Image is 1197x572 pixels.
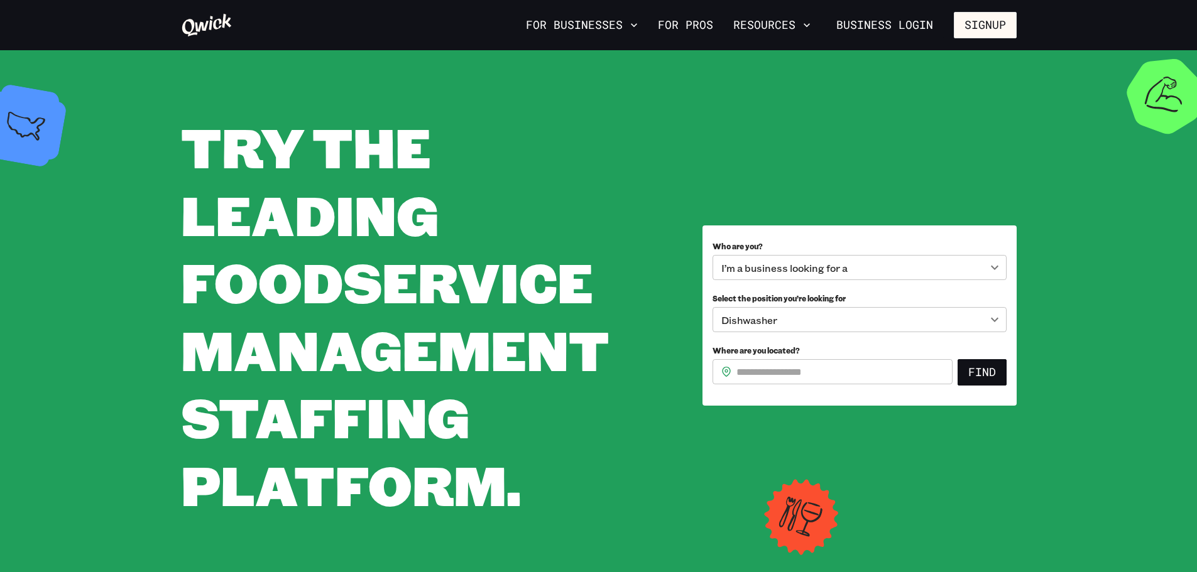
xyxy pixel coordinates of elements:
span: Try the leading foodservice management staffing platform. [181,111,609,521]
button: Resources [728,14,816,36]
a: Business Login [826,12,944,38]
div: I’m a business looking for a [713,255,1007,280]
span: Select the position you’re looking for [713,293,846,303]
button: For Businesses [521,14,643,36]
div: Dishwasher [713,307,1007,332]
button: Find [958,359,1007,386]
span: Where are you located? [713,345,800,355]
button: Signup [954,12,1017,38]
a: For Pros [653,14,718,36]
span: Who are you? [713,241,763,251]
